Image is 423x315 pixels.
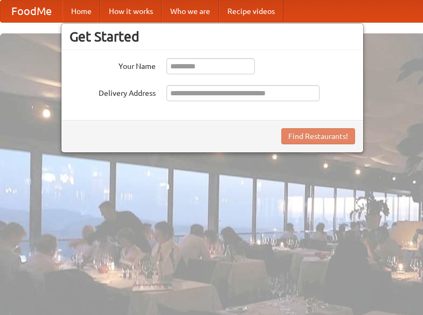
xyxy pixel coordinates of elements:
[219,1,283,22] a: Recipe videos
[70,29,355,45] h3: Get Started
[100,1,162,22] a: How it works
[162,1,219,22] a: Who we are
[281,128,355,144] button: Find Restaurants!
[1,1,63,22] a: FoodMe
[63,1,100,22] a: Home
[70,58,156,72] label: Your Name
[70,85,156,99] label: Delivery Address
